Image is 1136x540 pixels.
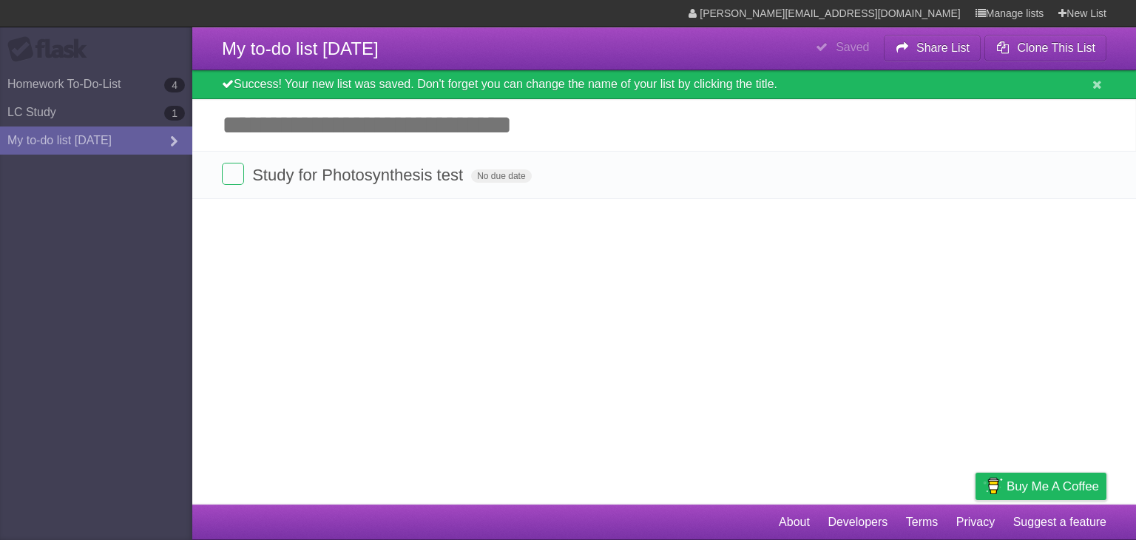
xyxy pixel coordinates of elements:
[164,106,185,121] b: 1
[164,78,185,92] b: 4
[471,169,531,183] span: No due date
[976,473,1106,500] a: Buy me a coffee
[956,508,995,536] a: Privacy
[192,70,1136,99] div: Success! Your new list was saved. Don't forget you can change the name of your list by clicking t...
[1017,41,1095,54] b: Clone This List
[906,508,939,536] a: Terms
[779,508,810,536] a: About
[7,36,96,63] div: Flask
[836,41,869,53] b: Saved
[1007,473,1099,499] span: Buy me a coffee
[828,508,887,536] a: Developers
[222,38,379,58] span: My to-do list [DATE]
[916,41,970,54] b: Share List
[252,166,467,184] span: Study for Photosynthesis test
[222,163,244,185] label: Done
[984,35,1106,61] button: Clone This List
[884,35,981,61] button: Share List
[1013,508,1106,536] a: Suggest a feature
[983,473,1003,499] img: Buy me a coffee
